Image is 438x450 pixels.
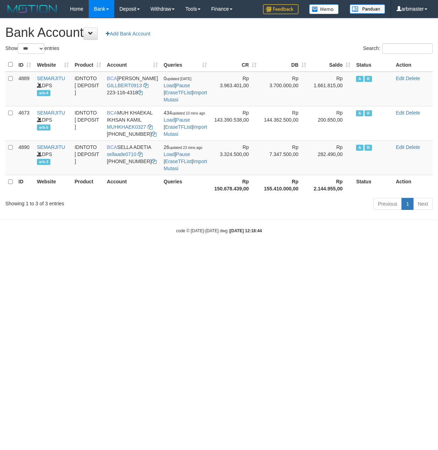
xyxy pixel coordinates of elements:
[37,110,65,116] a: SEMARJITU
[161,58,210,72] th: Queries: activate to sort column ascending
[210,175,259,195] th: Rp 150.678.439,00
[259,58,309,72] th: DB: activate to sort column ascending
[37,144,65,150] a: SEMARJITU
[164,151,175,157] a: Load
[396,76,404,81] a: Edit
[309,140,354,175] td: Rp 282.490,00
[5,197,177,207] div: Showing 1 to 3 of 3 entries
[164,159,207,171] a: Import Mutasi
[34,175,72,195] th: Website
[382,43,433,54] input: Search:
[37,124,50,130] span: arb-5
[396,144,404,150] a: Edit
[72,106,104,140] td: IDNTOTO [ DEPOSIT ]
[164,110,205,116] span: 434
[373,198,402,210] a: Previous
[164,144,202,150] span: 26
[350,4,385,14] img: panduan.png
[34,72,72,106] td: DPS
[5,26,433,40] h1: Bank Account
[176,83,190,88] a: Pause
[365,76,372,82] span: Running
[263,4,299,14] img: Feedback.jpg
[16,106,34,140] td: 4673
[164,117,175,123] a: Load
[152,131,157,137] a: Copy 7152165849 to clipboard
[406,76,420,81] a: Delete
[259,106,309,140] td: Rp 144.362.500,00
[356,76,363,82] span: Active
[176,117,190,123] a: Pause
[210,106,259,140] td: Rp 143.390.538,00
[164,90,207,102] a: Import Mutasi
[309,4,339,14] img: Button%20Memo.svg
[393,175,433,195] th: Action
[16,140,34,175] td: 4890
[165,90,192,95] a: EraseTFList
[72,175,104,195] th: Product
[107,76,117,81] span: BCA
[164,83,175,88] a: Load
[406,110,420,116] a: Delete
[107,144,117,150] span: BCA
[393,58,433,72] th: Action
[104,140,161,175] td: SELLA ADETIA [PHONE_NUMBER]
[356,110,363,116] span: Active
[172,111,205,115] span: updated 10 mins ago
[5,43,59,54] label: Show entries
[406,144,420,150] a: Delete
[34,106,72,140] td: DPS
[259,140,309,175] td: Rp 7.347.500,00
[164,110,207,137] span: | | |
[104,58,161,72] th: Account: activate to sort column ascending
[259,72,309,106] td: Rp 3.700.000,00
[104,106,161,140] td: MUH KHAEKAL IKHSAN KAMIL [PHONE_NUMBER]
[401,198,414,210] a: 1
[309,106,354,140] td: Rp 200.650,00
[138,90,143,95] a: Copy 2231164318 to clipboard
[164,76,191,81] span: 0
[161,175,210,195] th: Queries
[176,228,262,233] small: code © [DATE]-[DATE] dwg |
[164,124,207,137] a: Import Mutasi
[107,124,146,130] a: MUHKHAEK0327
[164,76,207,102] span: | | |
[169,146,202,150] span: updated 23 mins ago
[37,90,50,96] span: arb-4
[101,28,155,40] a: Add Bank Account
[309,175,354,195] th: Rp 2.144.955,00
[309,72,354,106] td: Rp 1.661.815,00
[107,83,142,88] a: GILLBERT0913
[309,58,354,72] th: Saldo: activate to sort column ascending
[413,198,433,210] a: Next
[72,140,104,175] td: IDNTOTO [ DEPOSIT ]
[230,228,262,233] strong: [DATE] 12:18:44
[164,144,207,171] span: | | |
[259,175,309,195] th: Rp 155.410.000,00
[37,159,50,165] span: arb-3
[34,140,72,175] td: DPS
[104,72,161,106] td: [PERSON_NAME] 223-116-4318
[365,145,372,151] span: Running
[104,175,161,195] th: Account
[165,159,192,164] a: EraseTFList
[176,151,190,157] a: Pause
[34,58,72,72] th: Website: activate to sort column ascending
[143,83,148,88] a: Copy GILLBERT0913 to clipboard
[353,175,393,195] th: Status
[152,159,157,164] a: Copy 6127014665 to clipboard
[16,72,34,106] td: 4889
[72,58,104,72] th: Product: activate to sort column ascending
[16,58,34,72] th: ID: activate to sort column ascending
[210,72,259,106] td: Rp 3.963.401,00
[396,110,404,116] a: Edit
[356,145,363,151] span: Active
[18,43,44,54] select: Showentries
[72,72,104,106] td: IDNTOTO [ DEPOSIT ]
[37,76,65,81] a: SEMARJITU
[5,4,59,14] img: MOTION_logo.png
[148,124,153,130] a: Copy MUHKHAEK0327 to clipboard
[107,110,117,116] span: BCA
[210,140,259,175] td: Rp 3.324.500,00
[165,124,192,130] a: EraseTFList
